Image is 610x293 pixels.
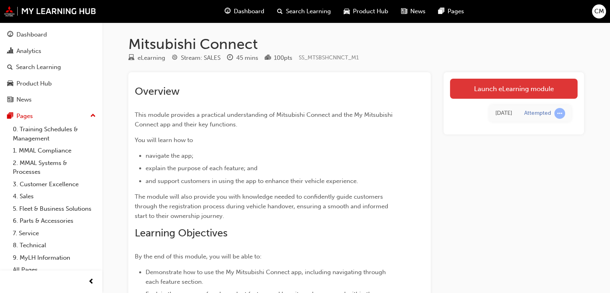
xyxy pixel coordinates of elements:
[172,55,178,62] span: target-icon
[410,7,426,16] span: News
[181,53,221,63] div: Stream: SALES
[3,76,99,91] a: Product Hub
[16,47,41,56] div: Analytics
[438,6,444,16] span: pages-icon
[236,53,258,63] div: 45 mins
[3,60,99,75] a: Search Learning
[353,7,388,16] span: Product Hub
[10,215,99,227] a: 6. Parts & Accessories
[594,7,604,16] span: CM
[3,26,99,109] button: DashboardAnalyticsSearch LearningProduct HubNews
[10,227,99,240] a: 7. Service
[3,27,99,42] a: Dashboard
[135,193,390,220] span: The module will also provide you with knowledge needed to confidently guide customers through the...
[274,53,292,63] div: 100 pts
[401,6,407,16] span: news-icon
[135,111,394,128] span: This module provides a practical understanding of Mitsubishi Connect and the My Mitsubishi Connec...
[271,3,337,20] a: search-iconSearch Learning
[128,53,165,63] div: Type
[146,152,193,159] span: navigate the app;
[450,79,578,99] a: Launch eLearning module
[227,55,233,62] span: clock-icon
[16,95,32,104] div: News
[128,35,584,53] h1: Mitsubishi Connect
[3,92,99,107] a: News
[218,3,271,20] a: guage-iconDashboard
[7,80,13,87] span: car-icon
[265,53,292,63] div: Points
[10,264,99,276] a: All Pages
[3,44,99,59] a: Analytics
[227,53,258,63] div: Duration
[10,252,99,264] a: 9. MyLH Information
[10,190,99,203] a: 4. Sales
[7,64,13,71] span: search-icon
[16,30,47,39] div: Dashboard
[135,227,227,239] span: Learning Objectives
[277,6,283,16] span: search-icon
[495,109,512,118] div: Fri Aug 15 2025 15:36:20 GMT+1000 (Australian Eastern Standard Time)
[225,6,231,16] span: guage-icon
[10,203,99,215] a: 5. Fleet & Business Solutions
[4,6,96,16] img: mmal
[128,55,134,62] span: learningResourceType_ELEARNING-icon
[3,109,99,124] button: Pages
[10,144,99,157] a: 1. MMAL Compliance
[592,4,606,18] button: CM
[10,123,99,144] a: 0. Training Schedules & Management
[337,3,395,20] a: car-iconProduct Hub
[432,3,470,20] a: pages-iconPages
[234,7,264,16] span: Dashboard
[7,48,13,55] span: chart-icon
[448,7,464,16] span: Pages
[395,3,432,20] a: news-iconNews
[146,269,387,285] span: Demonstrate how to use the My Mitsubishi Connect app, including navigating through each feature s...
[135,85,180,98] span: Overview
[138,53,165,63] div: eLearning
[16,79,52,88] div: Product Hub
[90,111,96,121] span: up-icon
[16,63,61,72] div: Search Learning
[7,31,13,39] span: guage-icon
[88,277,94,287] span: prev-icon
[146,165,257,172] span: explain the purpose of each feature; and
[554,108,565,119] span: learningRecordVerb_ATTEMPT-icon
[286,7,331,16] span: Search Learning
[135,136,193,144] span: You will learn how to
[16,112,33,121] div: Pages
[146,177,358,185] span: and support customers in using the app to enhance their vehicle experience.
[172,53,221,63] div: Stream
[10,178,99,191] a: 3. Customer Excellence
[135,253,261,260] span: By the end of this module, you will be able to:
[524,110,551,117] div: Attempted
[10,239,99,252] a: 8. Technical
[7,96,13,104] span: news-icon
[7,113,13,120] span: pages-icon
[265,55,271,62] span: podium-icon
[344,6,350,16] span: car-icon
[299,54,359,61] span: Learning resource code
[10,157,99,178] a: 2. MMAL Systems & Processes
